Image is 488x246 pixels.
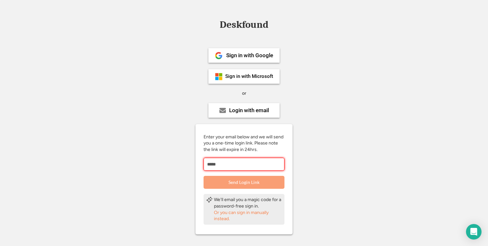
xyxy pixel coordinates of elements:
div: or [242,90,246,97]
div: Open Intercom Messenger [466,224,482,240]
div: Sign in with Google [226,53,273,58]
div: Enter your email below and we will send you a one-time login link. Please note the link will expi... [204,134,284,153]
div: We'll email you a magic code for a password-free sign in. [214,197,282,209]
img: 1024px-Google__G__Logo.svg.png [215,52,223,59]
img: ms-symbollockup_mssymbol_19.png [215,73,223,80]
div: Sign in with Microsoft [225,74,273,79]
button: Send Login Link [204,176,284,189]
div: Login with email [229,108,269,113]
div: Or you can sign in manually instead. [214,209,282,222]
div: Deskfound [216,20,272,30]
